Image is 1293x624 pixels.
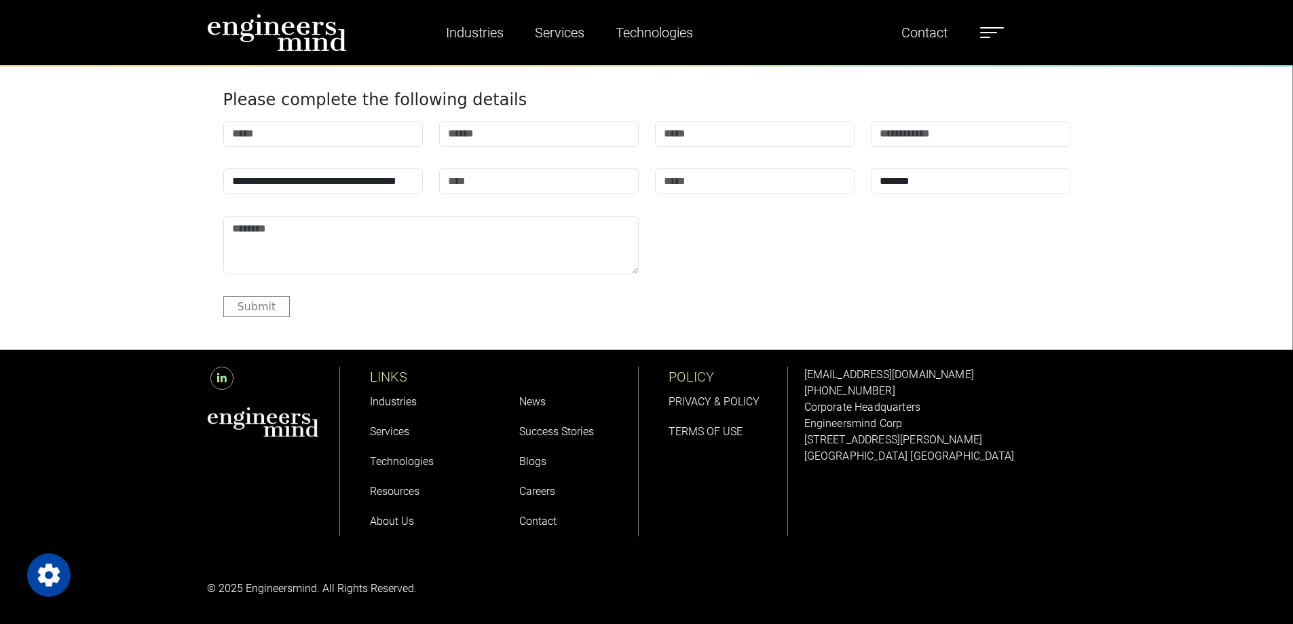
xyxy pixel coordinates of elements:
[370,515,414,528] a: About Us
[207,14,347,52] img: logo
[804,368,974,381] a: [EMAIL_ADDRESS][DOMAIN_NAME]
[669,367,787,387] p: POLICY
[370,455,434,468] a: Technologies
[529,17,590,48] a: Services
[370,425,409,438] a: Services
[519,425,594,438] a: Success Stories
[655,216,861,269] iframe: reCAPTCHA
[610,17,698,48] a: Technologies
[207,372,237,385] a: LinkedIn
[804,448,1087,464] p: [GEOGRAPHIC_DATA] [GEOGRAPHIC_DATA]
[519,395,546,408] a: News
[896,17,953,48] a: Contact
[804,432,1087,448] p: [STREET_ADDRESS][PERSON_NAME]
[804,384,895,397] a: [PHONE_NUMBER]
[669,425,743,438] a: TERMS OF USE
[669,395,760,408] a: PRIVACY & POLICY
[519,455,546,468] a: Blogs
[370,485,419,498] a: Resources
[223,90,1070,110] h4: Please complete the following details
[207,407,320,437] img: aws
[441,17,509,48] a: Industries
[804,399,1087,416] p: Corporate Headquarters
[223,296,291,317] button: Submit
[370,395,417,408] a: Industries
[519,515,557,528] a: Contact
[207,581,639,597] p: © 2025 Engineersmind. All Rights Reserved.
[519,485,555,498] a: Careers
[804,416,1087,432] p: Engineersmind Corp
[370,367,489,387] p: LINKS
